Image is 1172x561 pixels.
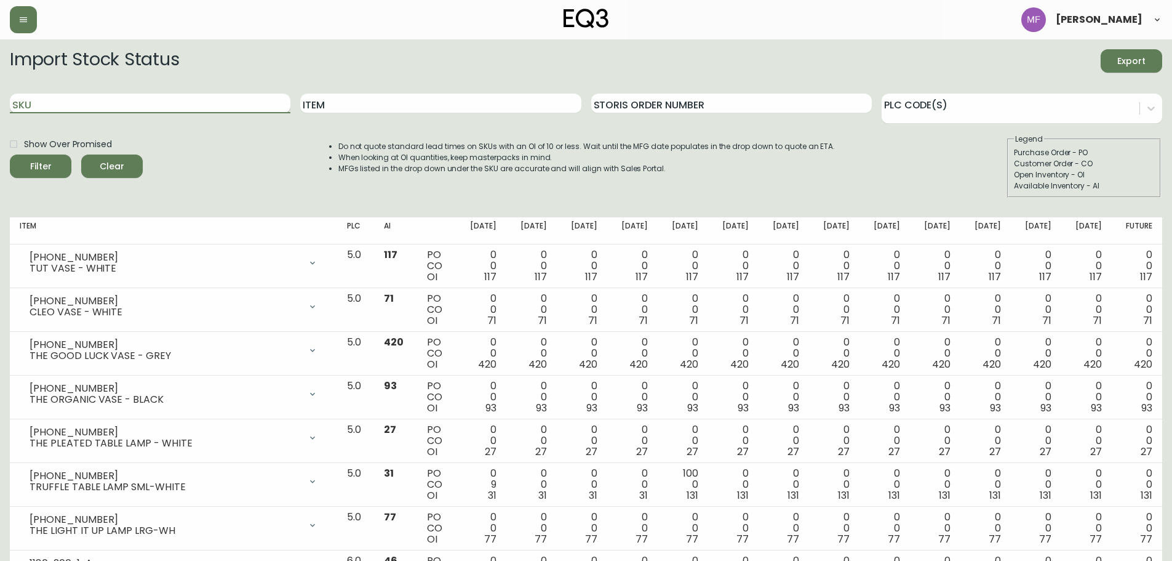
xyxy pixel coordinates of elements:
span: 71 [739,313,749,328]
span: 420 [478,357,496,371]
div: 0 0 [668,249,698,283]
div: 0 0 [768,381,799,414]
td: 5.0 [337,376,374,419]
div: 0 0 [819,381,850,414]
span: 77 [1090,532,1102,546]
td: 5.0 [337,463,374,507]
div: 0 0 [516,249,547,283]
div: 0 0 [1071,424,1102,458]
span: 117 [938,270,951,284]
li: MFGs listed in the drop down under the SKU are accurate and will align with Sales Portal. [338,163,835,174]
div: 0 0 [668,293,698,326]
div: 0 0 [668,337,698,370]
span: 420 [1083,357,1102,371]
span: 71 [891,313,900,328]
div: 0 0 [466,249,496,283]
span: 71 [1093,313,1102,328]
th: [DATE] [456,217,506,244]
span: 27 [737,445,749,459]
span: OI [427,270,437,284]
div: TRUFFLE TABLE LAMP SML-WHITE [30,482,300,493]
span: 77 [837,532,850,546]
td: 5.0 [337,419,374,463]
img: logo [564,9,609,28]
div: 0 0 [1122,293,1152,326]
span: 93 [1091,401,1102,415]
div: 0 0 [920,424,951,458]
div: 0 0 [970,468,1001,501]
div: 0 0 [1071,381,1102,414]
span: 131 [939,488,951,502]
div: 0 0 [718,249,749,283]
div: 0 0 [466,381,496,414]
span: 77 [989,532,1001,546]
div: 0 0 [819,512,850,545]
div: PO CO [427,337,445,370]
span: 420 [579,357,597,371]
div: 0 0 [819,424,850,458]
div: [PHONE_NUMBER] [30,514,300,525]
button: Filter [10,155,71,178]
td: 5.0 [337,244,374,288]
span: Clear [91,159,133,174]
th: Item [10,217,337,244]
div: 0 0 [819,468,850,501]
div: 0 0 [567,381,597,414]
div: 0 0 [718,293,749,326]
span: 420 [781,357,799,371]
div: 0 0 [1071,512,1102,545]
span: 77 [1039,532,1051,546]
span: [PERSON_NAME] [1056,15,1142,25]
span: 420 [384,335,404,349]
span: 117 [384,248,397,262]
div: 0 0 [920,512,951,545]
span: 71 [639,313,648,328]
div: 0 0 [617,468,648,501]
div: 0 0 [819,249,850,283]
div: PO CO [427,424,445,458]
div: 0 0 [718,337,749,370]
div: PO CO [427,512,445,545]
div: [PHONE_NUMBER]THE PLEATED TABLE LAMP - WHITE [20,424,327,451]
div: 100 0 [668,468,698,501]
span: 27 [939,445,951,459]
span: 93 [485,401,496,415]
th: [DATE] [809,217,859,244]
span: 131 [1141,488,1152,502]
div: 0 0 [617,424,648,458]
div: 0 0 [617,381,648,414]
div: Available Inventory - AI [1014,180,1154,192]
div: 0 0 [466,337,496,370]
div: 0 0 [668,512,698,545]
th: [DATE] [506,217,557,244]
span: 131 [787,488,799,502]
div: 0 0 [1071,337,1102,370]
div: 0 0 [920,249,951,283]
span: 77 [938,532,951,546]
div: 0 0 [819,293,850,326]
span: 77 [585,532,597,546]
span: 71 [538,313,547,328]
div: [PHONE_NUMBER] [30,470,300,482]
div: 0 0 [970,337,1001,370]
div: [PHONE_NUMBER] [30,383,300,394]
span: 93 [637,401,648,415]
span: 71 [487,313,496,328]
td: 5.0 [337,332,374,376]
span: 71 [588,313,597,328]
span: 71 [689,313,698,328]
div: 0 0 [1122,381,1152,414]
div: 0 0 [567,424,597,458]
div: [PHONE_NUMBER] [30,339,300,350]
span: Export [1110,54,1152,69]
div: [PHONE_NUMBER]TRUFFLE TABLE LAMP SML-WHITE [20,468,327,495]
span: 71 [840,313,850,328]
span: 27 [384,422,396,437]
span: 420 [1033,357,1051,371]
div: 0 0 [819,337,850,370]
td: 5.0 [337,507,374,551]
span: OI [427,532,437,546]
span: 27 [687,445,698,459]
div: 0 0 [668,424,698,458]
span: 27 [838,445,850,459]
